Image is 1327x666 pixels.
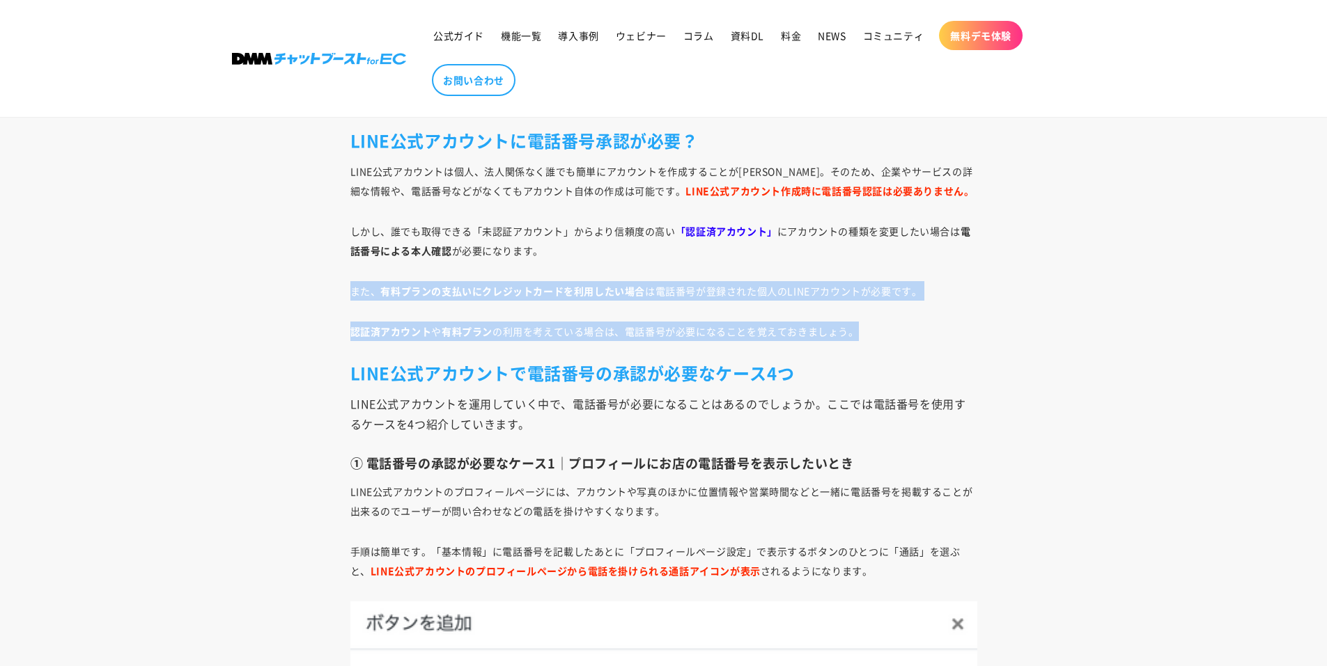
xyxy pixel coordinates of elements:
h2: LINE公式アカウントに電話番号承認が必要？ [350,129,977,151]
p: や の利用を考えている場合は、電話番号が必要になることを覚えておきましょう。 [350,322,977,341]
a: コラム [675,21,722,50]
span: 機能一覧 [501,29,541,42]
span: ウェビナー [616,29,667,42]
a: 機能一覧 [492,21,550,50]
h2: LINE公式アカウントで電話番号の承認が必要なケース4つ [350,362,977,383]
a: 導入事例 [550,21,607,50]
a: NEWS [809,21,854,50]
strong: LINE公式アカウントのプロフィールページから電話を掛けられる通話アイコンが表示 [371,564,761,578]
a: 資料DL [722,21,773,50]
p: 手順は簡単です。「基本情報」に電話番号を記載したあとに「プロフィールページ設定」で表示するボタンのひとつに「通話」を選ぶと、 されるようになります。 [350,541,977,580]
span: 料金 [781,29,801,42]
a: ウェビナー [607,21,675,50]
img: 株式会社DMM Boost [232,53,406,65]
span: 資料DL [731,29,764,42]
span: 公式ガイド [433,29,484,42]
strong: 有料プラン [442,324,492,338]
span: NEWS [818,29,846,42]
strong: 「認証済アカウント」 [676,224,777,238]
span: コミュニティ [863,29,924,42]
strong: LINE公式アカウント作成時に電話番号認証は必要ありません。 [685,184,974,198]
span: 無料デモ体験 [950,29,1011,42]
span: お問い合わせ [443,74,504,86]
a: 公式ガイド [425,21,492,50]
a: 料金 [773,21,809,50]
p: また、 は電話番号が登録された個人のLINEアカウントが必要です。 [350,281,977,301]
p: LINE公式アカウントのプロフィールページには、アカウントや写真のほかに位置情報や営業時間などと一緒に電話番号を掲載することが出来るのでユーザーが問い合わせなどの電話を掛けやすくなります。 [350,482,977,521]
strong: 有料プランの支払いにクレジットカードを利用したい場合 [380,284,645,298]
a: コミュニティ [855,21,933,50]
p: LINE公式アカウントは個人、法人関係なく誰でも簡単にアカウントを作成することが[PERSON_NAME]。そのため、企業やサービスの詳細な情報や、電話番号などがなくてもアカウント自体の作成は可... [350,161,977,200]
strong: 認証済アカウント [350,324,432,338]
span: 導入事例 [558,29,598,42]
a: 無料デモ体験 [939,21,1023,50]
h3: ① 電話番号の承認が必要なケース1｜プロフィールにお店の電話番号を表示したいとき [350,455,977,471]
a: お問い合わせ [432,64,515,96]
span: コラム [683,29,714,42]
p: しかし、誰でも取得できる「未認証アカウント」からより信頼度の高い にアカウントの種類を変更したい場合は が必要になります。 [350,221,977,260]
